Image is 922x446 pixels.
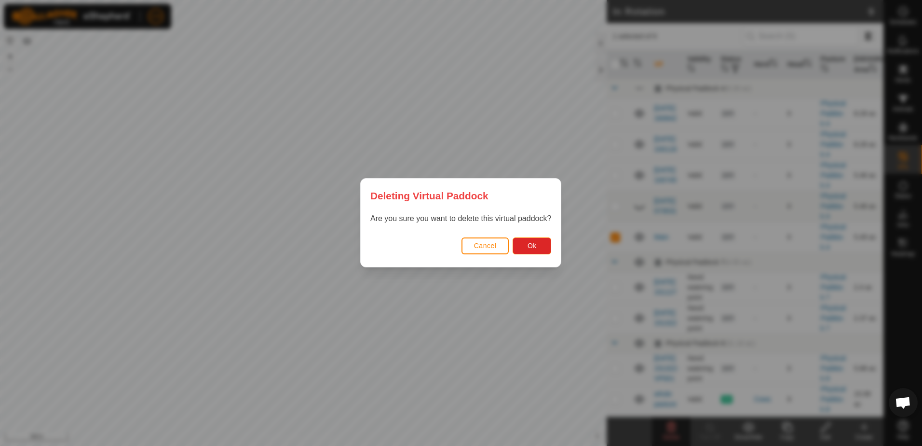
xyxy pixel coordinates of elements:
[528,242,537,250] span: Ok
[461,237,509,254] button: Cancel
[513,237,552,254] button: Ok
[474,242,497,250] span: Cancel
[370,213,551,225] p: Are you sure you want to delete this virtual paddock?
[370,188,488,203] span: Deleting Virtual Paddock
[889,388,918,417] div: Open chat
